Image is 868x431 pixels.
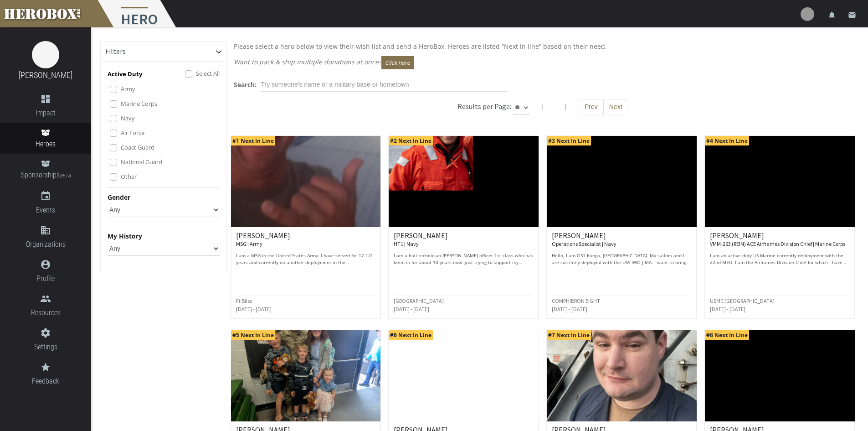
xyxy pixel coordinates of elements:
small: MSG | Army [236,240,262,247]
p: Hello, I am OS1 Kunga, [GEOGRAPHIC_DATA]. My sailors and I are currently deployed with the USS IW... [552,252,692,266]
span: #1 Next In Line [231,136,275,145]
span: #7 Next In Line [547,330,591,340]
label: Marine Corps [121,99,157,109]
label: My History [108,231,142,241]
small: [DATE] - [DATE] [236,306,272,312]
h6: [PERSON_NAME] [552,232,692,248]
h6: Filters [105,47,126,56]
small: [DATE] - [DATE] [710,306,745,312]
a: #1 Next In Line [PERSON_NAME] MSG | Army I am a MSG in the United States Army. I have served for ... [231,135,381,319]
a: #3 Next In Line [PERSON_NAME] Operations Specialist | Navy Hello, I am OS1 Kunga, [GEOGRAPHIC_DAT... [546,135,697,319]
p: I am a hull technician [PERSON_NAME] officer 1st class who has been in for about 10 years now. ju... [394,252,534,266]
small: [DATE] - [DATE] [552,306,587,312]
p: I am an active-duty US Marine currently deployment with the 22nd MEU. I am the Airframes Division... [710,252,850,266]
span: #8 Next In Line [705,330,749,340]
img: user-image [801,7,814,21]
label: Select All [196,68,220,78]
label: Other [121,171,137,182]
h6: Results per Page: [457,102,511,111]
button: Prev [579,99,604,115]
span: | [540,102,544,111]
button: Next [603,99,628,115]
small: COMPHIBRON EIGHT [552,297,600,304]
a: [PERSON_NAME] [19,70,72,80]
small: USMC [GEOGRAPHIC_DATA] [710,297,775,304]
small: Operations Specialist | Navy [552,240,616,247]
small: BETA [60,173,71,179]
label: Gender [108,192,130,203]
span: #5 Next In Line [231,330,275,340]
a: #4 Next In Line [PERSON_NAME] VMM-263 (REIN) ACE Airframes Division Chief | Marine Corps I am an ... [704,135,855,319]
span: #6 Next In Line [389,330,433,340]
p: I am a MSG in the United States Army. I have served for 17 1/2 years and currently on another dep... [236,252,376,266]
label: Search: [234,79,257,90]
i: notifications [828,11,836,19]
img: image [32,41,59,68]
label: Navy [121,113,135,123]
span: | [564,102,568,111]
a: #2 Next In Line [PERSON_NAME] HT1 | Navy I am a hull technician [PERSON_NAME] officer 1st class w... [388,135,539,319]
p: Want to pack & ship multiple donations at once? [234,56,853,69]
i: email [848,11,856,19]
label: National Guard [121,157,162,167]
small: HT1 | Navy [394,240,419,247]
small: [DATE] - [DATE] [394,306,429,312]
h6: [PERSON_NAME] [236,232,376,248]
small: Ft Bliss [236,297,252,304]
label: Army [121,84,135,94]
small: VMM-263 (REIN) ACE Airframes Division Chief | Marine Corps [710,240,845,247]
small: [GEOGRAPHIC_DATA] [394,297,444,304]
span: #3 Next In Line [547,136,591,145]
span: #2 Next In Line [389,136,433,145]
label: Coast Guard [121,142,154,152]
label: Air Force [121,128,144,138]
h6: [PERSON_NAME] [394,232,534,248]
h6: [PERSON_NAME] [710,232,850,248]
p: Active Duty [108,69,142,79]
span: #4 Next In Line [705,136,749,145]
button: Click here [381,56,414,69]
p: Please select a hero below to view their wish list and send a HeroBox. Heroes are listed “Next in... [234,41,853,52]
input: Try someone's name or a military base or hometown [261,78,507,92]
